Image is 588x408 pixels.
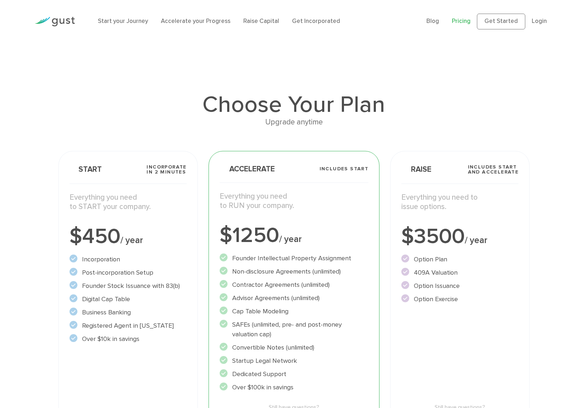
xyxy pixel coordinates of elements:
[401,226,518,247] div: $3500
[243,18,279,25] a: Raise Capital
[220,165,275,173] span: Accelerate
[161,18,230,25] a: Accelerate your Progress
[70,268,187,277] li: Post-incorporation Setup
[70,166,102,173] span: Start
[70,255,187,264] li: Incorporation
[220,356,368,366] li: Startup Legal Network
[279,234,302,245] span: / year
[532,18,547,25] a: Login
[98,18,148,25] a: Start your Journey
[401,281,518,291] li: Option Issuance
[220,280,368,290] li: Contractor Agreements (unlimited)
[426,18,439,25] a: Blog
[401,193,518,212] p: Everything you need to issue options.
[465,235,487,246] span: / year
[70,294,187,304] li: Digital Cap Table
[70,226,187,247] div: $450
[220,343,368,352] li: Convertible Notes (unlimited)
[58,116,530,128] div: Upgrade anytime
[220,267,368,276] li: Non-disclosure Agreements (unlimited)
[220,225,368,246] div: $1250
[220,369,368,379] li: Dedicated Support
[220,192,368,211] p: Everything you need to RUN your company.
[220,383,368,392] li: Over $100k in savings
[70,308,187,317] li: Business Banking
[401,268,518,277] li: 409A Valuation
[220,293,368,303] li: Advisor Agreements (unlimited)
[70,281,187,291] li: Founder Stock Issuance with 83(b)
[220,253,368,263] li: Founder Intellectual Property Assignment
[401,294,518,304] li: Option Exercise
[58,93,530,116] h1: Choose Your Plan
[70,334,187,344] li: Over $10k in savings
[292,18,340,25] a: Get Incorporated
[70,193,187,212] p: Everything you need to START your company.
[120,235,143,246] span: / year
[468,165,519,175] span: Includes START and ACCELERATE
[477,14,525,29] a: Get Started
[147,165,186,175] span: Incorporate in 2 Minutes
[220,320,368,339] li: SAFEs (unlimited, pre- and post-money valuation cap)
[320,166,369,171] span: Includes START
[401,166,431,173] span: Raise
[35,17,75,27] img: Gust Logo
[401,255,518,264] li: Option Plan
[70,321,187,331] li: Registered Agent in [US_STATE]
[220,307,368,316] li: Cap Table Modeling
[452,18,470,25] a: Pricing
